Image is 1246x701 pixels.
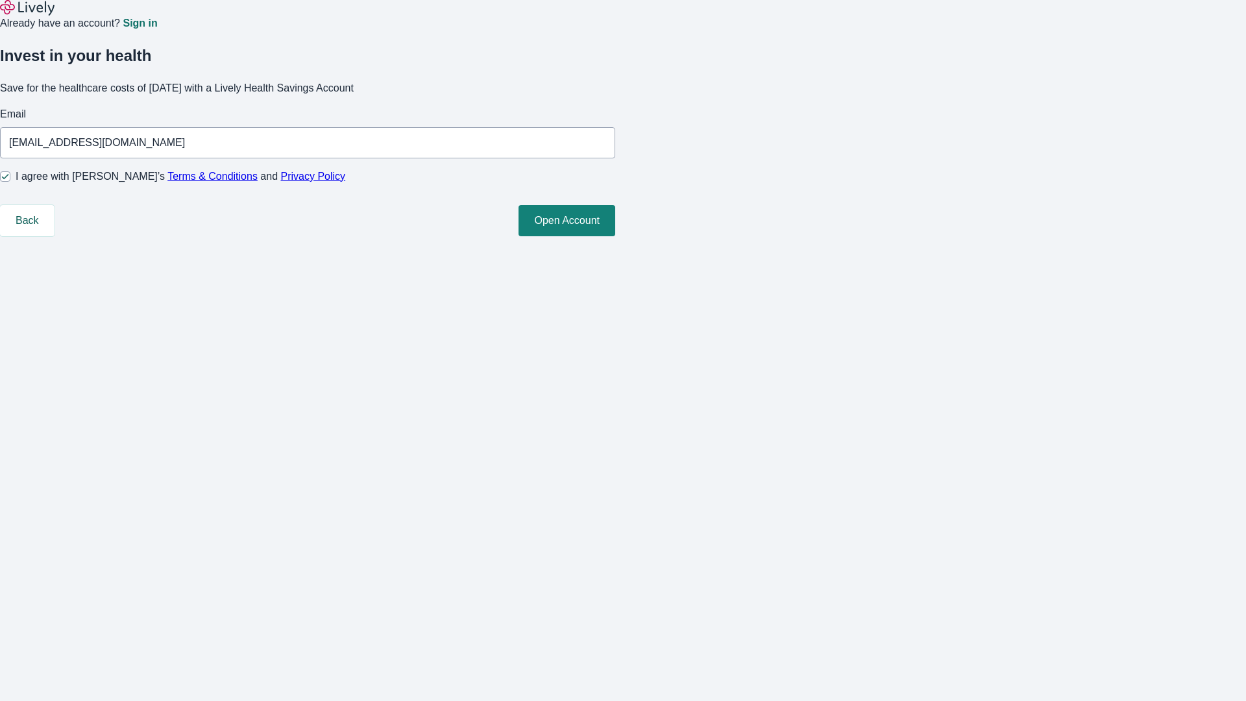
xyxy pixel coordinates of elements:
a: Privacy Policy [281,171,346,182]
a: Terms & Conditions [167,171,258,182]
span: I agree with [PERSON_NAME]’s and [16,169,345,184]
button: Open Account [519,205,615,236]
a: Sign in [123,18,157,29]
